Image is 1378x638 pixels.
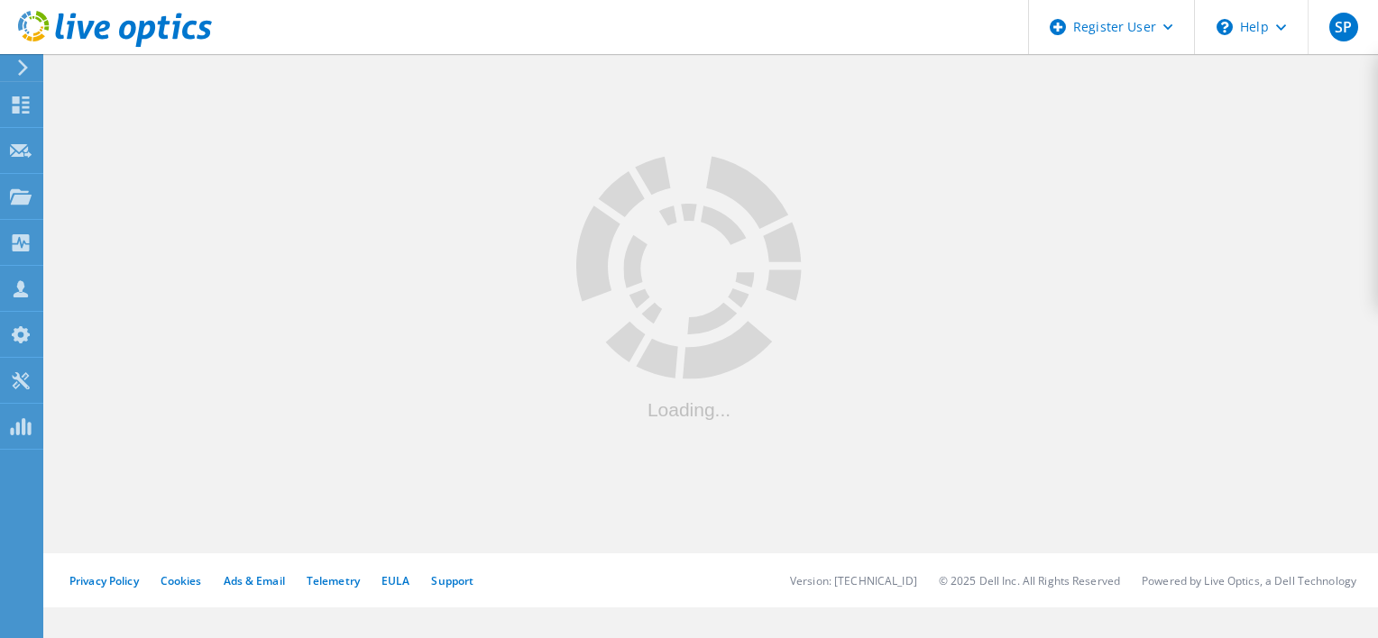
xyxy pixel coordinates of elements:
[576,399,802,418] div: Loading...
[161,573,202,588] a: Cookies
[224,573,285,588] a: Ads & Email
[1142,573,1356,588] li: Powered by Live Optics, a Dell Technology
[431,573,473,588] a: Support
[69,573,139,588] a: Privacy Policy
[307,573,360,588] a: Telemetry
[790,573,917,588] li: Version: [TECHNICAL_ID]
[1335,20,1352,34] span: SP
[381,573,409,588] a: EULA
[939,573,1120,588] li: © 2025 Dell Inc. All Rights Reserved
[18,38,212,50] a: Live Optics Dashboard
[1217,19,1233,35] svg: \n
